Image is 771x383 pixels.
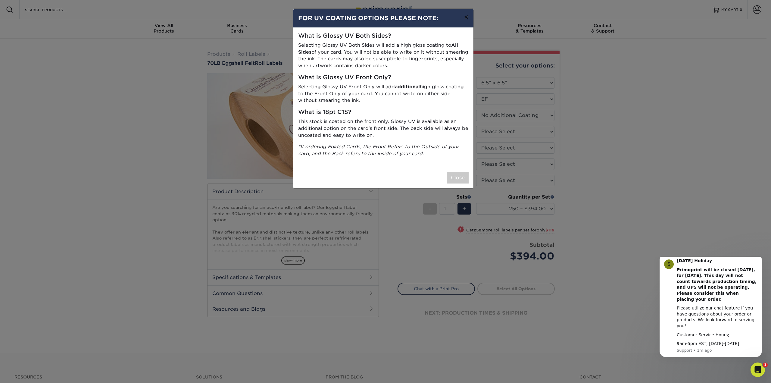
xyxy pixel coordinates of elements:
p: Selecting Glossy UV Both Sides will add a high gloss coating to of your card. You will not be abl... [298,42,469,69]
div: Please utilize our chat feature if you have questions about your order or products. We look forwa... [26,49,107,72]
button: × [459,9,473,26]
p: Selecting Glossy UV Front Only will add high gloss coating to the Front Only of your card. You ca... [298,83,469,104]
h5: What is Glossy UV Front Only? [298,74,469,81]
h5: What is Glossy UV Both Sides? [298,33,469,39]
div: Profile image for Support [14,3,23,12]
strong: All Sides [298,42,458,55]
b: Primoprint will be closed [DATE], for [DATE]. This day will not count towards production timing, ... [26,11,106,45]
p: Message from Support, sent 1m ago [26,91,107,96]
i: *If ordering Folded Cards, the Front Refers to the Outside of your card, and the Back refers to t... [298,144,459,156]
b: [DATE] Holiday [26,2,61,6]
div: Message content [26,1,107,90]
iframe: Intercom notifications message [651,257,771,367]
span: 1 [763,363,768,367]
iframe: Intercom live chat [751,363,765,377]
div: Customer Service Hours; [26,75,107,81]
strong: additional [395,84,420,89]
button: Close [447,172,469,184]
p: This stock is coated on the front only. Glossy UV is available as an additional option on the car... [298,118,469,139]
h5: What is 18pt C1S? [298,109,469,116]
h4: FOR UV COATING OPTIONS PLEASE NOTE: [298,14,469,23]
div: 9am-5pm EST, [DATE]-[DATE] [26,84,107,90]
